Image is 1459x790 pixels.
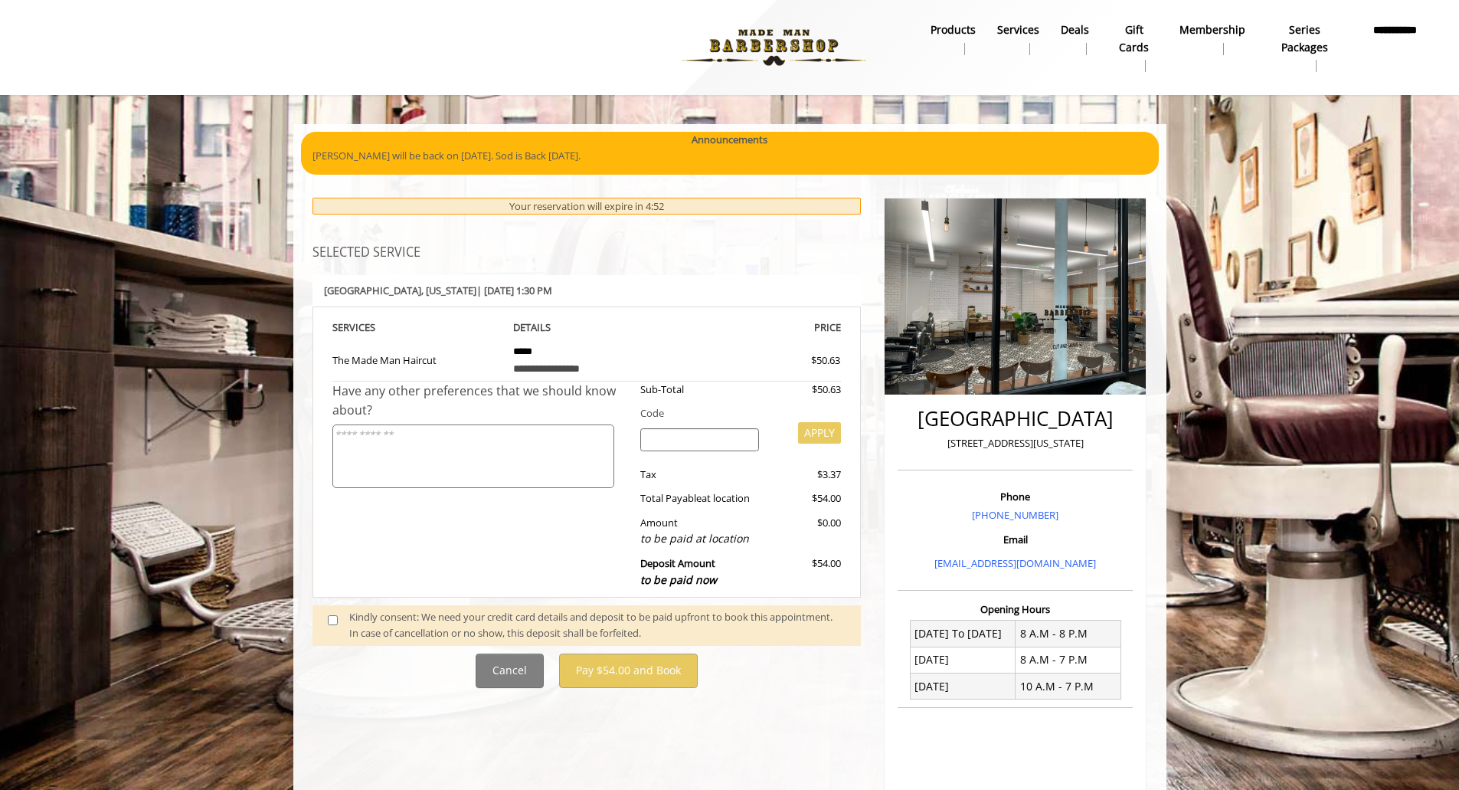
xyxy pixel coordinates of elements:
a: Series packagesSeries packages [1256,19,1353,76]
a: DealsDeals [1050,19,1100,59]
b: Deposit Amount [640,556,717,587]
th: DETAILS [502,319,672,336]
a: Productsproducts [920,19,986,59]
td: [DATE] [910,647,1016,673]
h3: Phone [901,491,1129,502]
h3: Opening Hours [898,604,1133,615]
span: , [US_STATE] [421,284,476,297]
button: APPLY [798,422,841,444]
div: $3.37 [770,467,841,483]
td: 8 A.M - 7 P.M [1016,647,1121,673]
div: Amount [629,515,770,548]
h3: Email [901,534,1129,545]
td: 8 A.M - 8 P.M [1016,621,1121,647]
h2: [GEOGRAPHIC_DATA] [901,408,1129,430]
td: The Made Man Haircut [332,336,502,382]
div: $50.63 [770,382,841,398]
div: Total Payable [629,490,770,506]
div: Have any other preferences that we should know about? [332,382,630,421]
b: [GEOGRAPHIC_DATA] | [DATE] 1:30 PM [324,284,552,297]
span: to be paid now [640,572,717,587]
td: [DATE] [910,674,1016,700]
button: Cancel [476,654,544,688]
b: Membership [1179,21,1245,38]
th: SERVICE [332,319,502,336]
img: Made Man Barbershop logo [669,5,879,90]
a: [EMAIL_ADDRESS][DOMAIN_NAME] [934,556,1096,570]
p: [STREET_ADDRESS][US_STATE] [901,435,1129,451]
a: [PHONE_NUMBER] [972,508,1058,522]
span: S [370,320,375,334]
b: Announcements [692,132,767,148]
span: at location [702,491,750,505]
button: Pay $54.00 and Book [559,654,698,688]
div: Sub-Total [629,382,770,398]
b: Services [997,21,1039,38]
a: ServicesServices [986,19,1050,59]
b: products [931,21,976,38]
b: gift cards [1111,21,1158,56]
h3: SELECTED SERVICE [312,246,862,260]
div: $50.63 [756,352,840,369]
div: Tax [629,467,770,483]
b: Deals [1061,21,1089,38]
div: Code [629,405,841,421]
td: [DATE] To [DATE] [910,621,1016,647]
a: MembershipMembership [1169,19,1256,59]
b: Series packages [1267,21,1343,56]
td: 10 A.M - 7 P.M [1016,674,1121,700]
div: Kindly consent: We need your credit card details and deposit to be paid upfront to book this appo... [349,609,846,641]
a: Gift cardsgift cards [1100,19,1169,76]
div: $0.00 [770,515,841,548]
div: $54.00 [770,490,841,506]
div: Your reservation will expire in 4:52 [312,198,862,215]
div: to be paid at location [640,530,759,547]
p: [PERSON_NAME] will be back on [DATE]. Sod is Back [DATE]. [312,148,1147,164]
div: $54.00 [770,556,841,588]
th: PRICE [672,319,842,336]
